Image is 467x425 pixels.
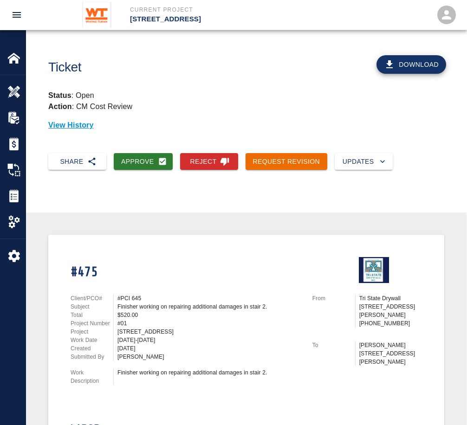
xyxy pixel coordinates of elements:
h1: #475 [71,264,301,281]
div: #PCI 645 [117,294,301,303]
strong: Action [48,103,72,110]
p: From [312,294,355,303]
div: $520.00 [117,311,301,319]
div: [DATE]-[DATE] [117,336,301,344]
p: Project Number [71,319,113,328]
div: [STREET_ADDRESS] [117,328,301,336]
p: [PERSON_NAME] [359,341,422,349]
p: Submitted By [71,353,113,361]
p: Work Date [71,336,113,344]
p: View History [48,120,444,131]
div: Finisher working on repairing additional damages in stair 2. [117,303,301,311]
p: Total [71,311,113,319]
p: : Open [48,90,444,101]
p: [STREET_ADDRESS] [130,14,284,25]
p: Subject [71,303,113,311]
div: [DATE] [117,344,301,353]
p: Work Description [71,368,113,385]
strong: Status [48,91,71,99]
button: Reject [180,153,238,170]
button: Download [376,55,446,74]
button: Approve [114,153,173,170]
p: : CM Cost Review [48,103,132,110]
p: Project [71,328,113,336]
button: Share [48,153,106,170]
p: Current Project [130,6,284,14]
p: [STREET_ADDRESS][PERSON_NAME] [359,303,422,319]
iframe: Chat Widget [421,380,467,425]
img: Whiting-Turner [82,2,111,28]
button: Updates [335,153,393,170]
div: [PERSON_NAME] [117,353,301,361]
div: #01 [117,319,301,328]
p: [PHONE_NUMBER] [359,319,422,328]
p: Created [71,344,113,353]
button: open drawer [6,4,28,26]
img: Tri State Drywall [359,257,389,283]
h1: Ticket [48,60,276,75]
button: Request Revision [246,153,328,170]
p: To [312,341,355,349]
p: [STREET_ADDRESS][PERSON_NAME] [359,349,422,366]
div: Finisher working on repairing additional damages in stair 2. [117,368,301,377]
p: Tri State Drywall [359,294,422,303]
p: Client/PCO# [71,294,113,303]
